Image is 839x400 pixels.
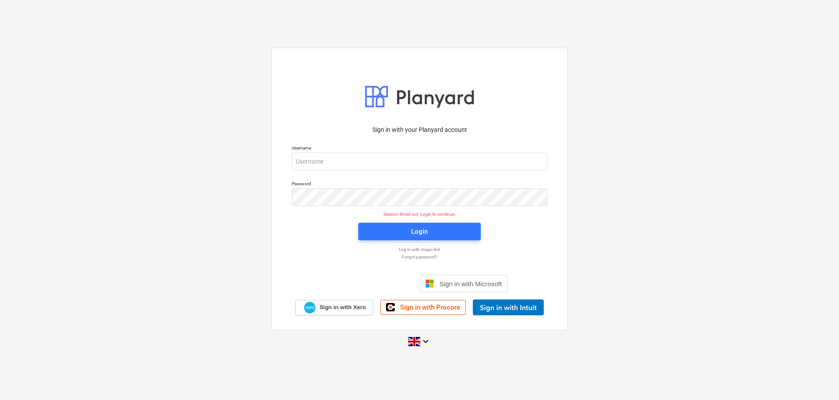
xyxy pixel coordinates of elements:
span: Sign in with Xero [319,303,366,311]
img: Xero logo [304,302,316,314]
div: Login [411,226,428,237]
a: Forgot password? [287,254,552,260]
i: keyboard_arrow_down [420,336,431,347]
a: Sign in with Xero [295,300,374,315]
button: Login [358,223,481,240]
p: Password [292,181,547,188]
p: Username [292,145,547,153]
p: Session timed out. Login to continue. [286,211,553,217]
input: Username [292,153,547,170]
p: Sign in with your Planyard account [292,125,547,135]
img: Microsoft logo [425,279,434,288]
iframe: Sign in with Google Button [327,274,417,293]
span: Sign in with Microsoft [439,280,502,288]
a: Sign in with Procore [380,300,466,315]
a: Log in with magic link [287,247,552,252]
span: Sign in with Procore [400,303,460,311]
